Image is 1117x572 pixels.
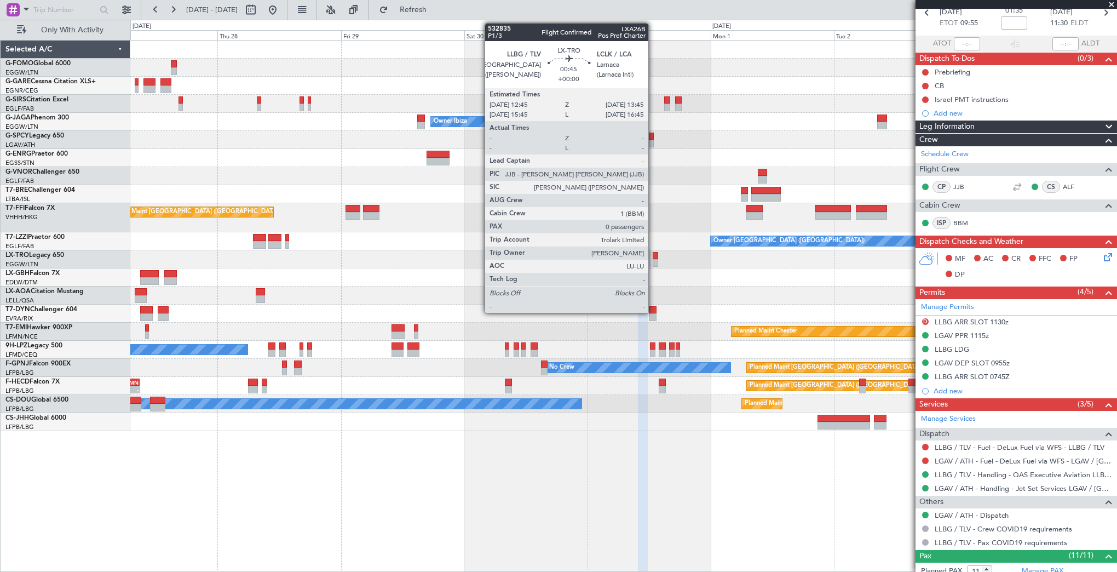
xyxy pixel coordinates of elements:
[935,95,1009,104] div: Israel PMT instructions
[5,423,34,431] a: LFPB/LBG
[5,361,29,367] span: F-GPNJ
[712,22,731,31] div: [DATE]
[186,5,238,15] span: [DATE] - [DATE]
[1005,5,1023,16] span: 01:35
[935,443,1104,452] a: LLBG / TLV - Fuel - DeLux Fuel via WFS - LLBG / TLV
[745,396,917,412] div: Planned Maint [GEOGRAPHIC_DATA] ([GEOGRAPHIC_DATA])
[5,151,68,157] a: G-ENRGPraetor 600
[5,415,29,421] span: CS-JHH
[5,169,79,175] a: G-VNORChallenger 650
[1078,286,1093,298] span: (4/5)
[919,236,1023,248] span: Dispatch Checks and Weather
[5,342,62,349] a: 9H-LPZLegacy 500
[5,314,33,323] a: EVRA/RIX
[935,456,1112,466] a: LGAV / ATH - Fuel - DeLux Fuel via WFS - LGAV / [GEOGRAPHIC_DATA]
[935,511,1009,520] a: LGAV / ATH - Dispatch
[919,496,943,508] span: Others
[953,218,978,228] a: BBM
[919,287,945,299] span: Permits
[935,331,989,340] div: LGAV PPR 1115z
[983,254,993,265] span: AC
[5,288,84,295] a: LX-AOACitation Mustang
[588,30,711,40] div: Sun 31
[1042,181,1060,193] div: CS
[935,484,1112,493] a: LGAV / ATH - Handling - Jet Set Services LGAV / [GEOGRAPHIC_DATA]
[5,252,29,259] span: LX-TRO
[834,30,957,40] div: Tue 2
[935,524,1072,534] a: LLBG / TLV - Crew COVID19 requirements
[5,324,72,331] a: T7-EMIHawker 900XP
[5,133,64,139] a: G-SPCYLegacy 650
[5,159,34,167] a: EGSS/STN
[5,78,96,85] a: G-GARECessna Citation XLS+
[5,324,27,331] span: T7-EMI
[5,369,34,377] a: LFPB/LBG
[5,397,68,403] a: CS-DOUGlobal 6500
[5,115,69,121] a: G-JAGAPhenom 300
[934,108,1112,118] div: Add new
[935,372,1010,381] div: LLBG ARR SLOT 0745Z
[5,195,30,203] a: LTBA/ISL
[5,205,55,211] a: T7-FFIFalcon 7X
[1069,550,1093,561] span: (11/11)
[5,213,38,221] a: VHHH/HKG
[5,169,32,175] span: G-VNOR
[919,428,949,441] span: Dispatch
[919,199,960,212] span: Cabin Crew
[5,141,35,149] a: LGAV/ATH
[919,121,975,133] span: Leg Information
[5,405,34,413] a: LFPB/LBG
[549,359,574,376] div: No Crew
[919,163,960,176] span: Flight Crew
[5,415,66,421] a: CS-JHHGlobal 6000
[935,345,969,354] div: LLBG LDG
[5,96,26,103] span: G-SIRS
[5,96,68,103] a: G-SIRSCitation Excel
[713,233,865,249] div: Owner [GEOGRAPHIC_DATA] ([GEOGRAPHIC_DATA])
[1039,254,1051,265] span: FFC
[933,38,951,49] span: ATOT
[1078,398,1093,410] span: (3/5)
[940,18,958,29] span: ETOT
[935,358,1010,368] div: LGAV DEP SLOT 0955z
[935,470,1112,479] a: LLBG / TLV - Handling - QAS Executive Aviation LLBG / TLV
[935,81,944,90] div: CB
[5,361,71,367] a: F-GPNJFalcon 900EX
[5,123,38,131] a: EGGW/LTN
[374,1,440,19] button: Refresh
[934,386,1112,396] div: Add new
[5,133,29,139] span: G-SPCY
[5,115,31,121] span: G-JAGA
[919,550,931,563] span: Pax
[1081,38,1099,49] span: ALDT
[5,270,60,277] a: LX-GBHFalcon 7X
[955,254,965,265] span: MF
[5,306,77,313] a: T7-DYNChallenger 604
[5,252,64,259] a: LX-TROLegacy 650
[5,205,25,211] span: T7-FFI
[5,60,33,67] span: G-FOMO
[955,270,965,281] span: DP
[5,270,30,277] span: LX-GBH
[5,105,34,113] a: EGLF/FAB
[921,302,974,313] a: Manage Permits
[935,538,1067,547] a: LLBG / TLV - Pax COVID19 requirements
[5,351,37,359] a: LFMD/CEQ
[932,217,951,229] div: ISP
[932,181,951,193] div: CP
[922,318,929,325] button: D
[940,7,962,18] span: [DATE]
[1078,53,1093,64] span: (0/3)
[33,2,96,18] input: Trip Number
[953,182,978,192] a: JJB
[217,30,341,40] div: Thu 28
[1063,182,1087,192] a: ALF
[5,151,31,157] span: G-ENRG
[5,278,38,287] a: EDLW/DTM
[107,204,290,220] div: Planned Maint [GEOGRAPHIC_DATA] ([GEOGRAPHIC_DATA] Intl)
[133,22,151,31] div: [DATE]
[464,30,588,40] div: Sat 30
[5,379,60,385] a: F-HECDFalcon 7X
[1070,18,1088,29] span: ELDT
[5,333,38,341] a: LFMN/NCE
